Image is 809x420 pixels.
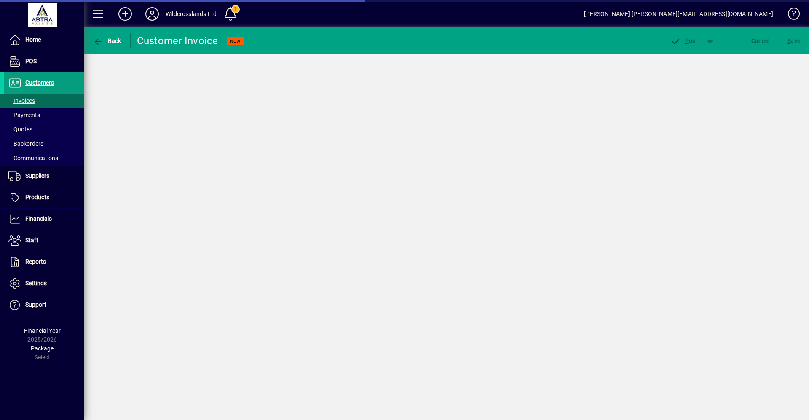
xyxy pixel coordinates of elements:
span: ost [670,37,698,44]
a: Communications [4,151,84,165]
a: Knowledge Base [782,2,798,29]
span: Home [25,36,41,43]
span: ave [787,34,800,48]
span: Financial Year [24,327,61,334]
button: Back [91,33,123,48]
div: Wildcrosslands Ltd [166,7,217,21]
a: Quotes [4,122,84,136]
a: Staff [4,230,84,251]
span: Quotes [8,126,32,133]
a: Settings [4,273,84,294]
button: Add [112,6,139,21]
span: Financials [25,215,52,222]
span: NEW [230,38,241,44]
a: Payments [4,108,84,122]
span: Customers [25,79,54,86]
a: Reports [4,251,84,273]
span: P [685,37,689,44]
a: Products [4,187,84,208]
span: Settings [25,280,47,286]
span: S [787,37,790,44]
a: Suppliers [4,166,84,187]
a: Backorders [4,136,84,151]
span: Invoices [8,97,35,104]
button: Post [666,33,702,48]
div: Customer Invoice [137,34,218,48]
span: Staff [25,237,38,243]
span: POS [25,58,37,64]
a: Support [4,294,84,316]
a: Home [4,29,84,51]
button: Profile [139,6,166,21]
div: [PERSON_NAME] [PERSON_NAME][EMAIL_ADDRESS][DOMAIN_NAME] [584,7,773,21]
span: Products [25,194,49,201]
span: Backorders [8,140,43,147]
a: POS [4,51,84,72]
span: Communications [8,155,58,161]
button: Save [785,33,802,48]
app-page-header-button: Back [84,33,131,48]
span: Payments [8,112,40,118]
span: Package [31,345,54,352]
span: Suppliers [25,172,49,179]
a: Financials [4,209,84,230]
span: Support [25,301,46,308]
span: Back [93,37,121,44]
a: Invoices [4,94,84,108]
span: Reports [25,258,46,265]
